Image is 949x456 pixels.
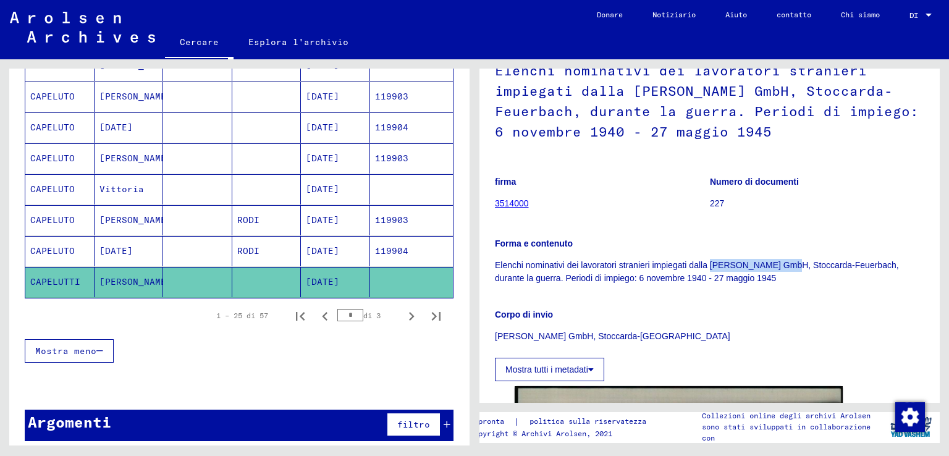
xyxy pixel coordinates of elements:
[375,91,408,102] font: 119903
[597,10,623,19] font: Donare
[165,27,234,59] a: Cercare
[909,11,918,20] font: DI
[306,276,339,287] font: [DATE]
[237,245,259,256] font: RODI
[306,245,339,256] font: [DATE]
[495,310,553,319] font: Corpo di invio
[306,122,339,133] font: [DATE]
[30,245,75,256] font: CAPELUTO
[888,412,934,442] img: yv_logo.png
[30,91,75,102] font: CAPELUTO
[99,214,172,226] font: [PERSON_NAME]
[424,303,449,328] button: Ultima pagina
[710,177,799,187] font: Numero di documenti
[387,413,441,436] button: filtro
[30,184,75,195] font: CAPELUTO
[35,345,96,357] font: Mostra meno
[399,303,424,328] button: Pagina successiva
[470,416,504,426] font: impronta
[248,36,348,48] font: Esplora l'archivio
[99,91,172,102] font: [PERSON_NAME]
[725,10,747,19] font: Aiuto
[25,339,114,363] button: Mostra meno
[99,122,133,133] font: [DATE]
[375,245,408,256] font: 119904
[313,303,337,328] button: Pagina precedente
[375,214,408,226] font: 119903
[470,415,514,428] a: impronta
[529,416,646,426] font: politica sulla riservatezza
[375,153,408,164] font: 119903
[28,413,111,431] font: Argomenti
[99,153,172,164] font: [PERSON_NAME]
[99,245,133,256] font: [DATE]
[10,12,155,43] img: Arolsen_neg.svg
[30,276,80,287] font: CAPELUTTI
[505,365,588,374] font: Mostra tutti i metadati
[30,214,75,226] font: CAPELUTO
[895,402,924,431] div: Modifica consenso
[99,184,144,195] font: Vittoria
[306,214,339,226] font: [DATE]
[30,122,75,133] font: CAPELUTO
[306,91,339,102] font: [DATE]
[470,429,612,438] font: Copyright © Archivi Arolsen, 2021
[702,411,871,420] font: Collezioni online degli archivi Arolsen
[216,311,268,320] font: 1 – 25 di 57
[777,10,811,19] font: contatto
[710,198,724,208] font: 227
[99,276,172,287] font: [PERSON_NAME]
[495,331,730,341] font: [PERSON_NAME] GmbH, Stoccarda-[GEOGRAPHIC_DATA]
[375,122,408,133] font: 119904
[841,10,880,19] font: Chi siamo
[30,153,75,164] font: CAPELUTO
[234,27,363,57] a: Esplora l'archivio
[514,416,520,427] font: |
[702,422,871,442] font: sono stati sviluppati in collaborazione con
[288,303,313,328] button: Prima pagina
[495,177,516,187] font: firma
[363,311,381,320] font: di 3
[520,415,661,428] a: politica sulla riservatezza
[180,36,219,48] font: Cercare
[652,10,696,19] font: Notiziario
[306,184,339,195] font: [DATE]
[495,358,604,381] button: Mostra tutti i metadati
[495,198,529,208] a: 3514000
[495,260,899,283] font: Elenchi nominativi dei lavoratori stranieri impiegati dalla [PERSON_NAME] GmbH, Stoccarda-Feuerba...
[397,419,430,430] font: filtro
[495,239,573,248] font: Forma e contenuto
[895,402,925,432] img: Modifica consenso
[237,214,259,226] font: RODI
[306,153,339,164] font: [DATE]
